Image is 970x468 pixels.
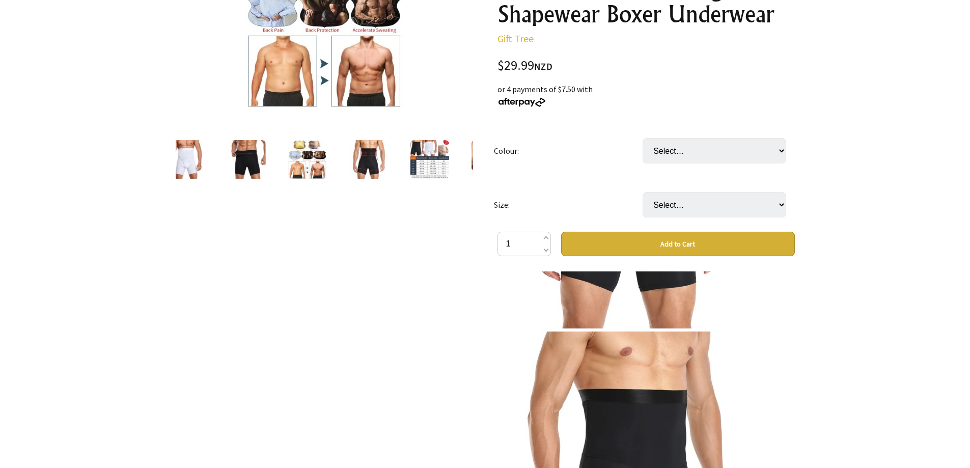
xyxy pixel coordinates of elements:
button: Add to Cart [561,232,795,256]
img: Men Tummy Control Compression Shorts - High Waist Trainer Slimming Shapewear Boxer Underwear [227,140,265,179]
span: NZD [534,61,552,72]
td: Colour: [494,124,643,178]
div: $29.99 [497,59,795,73]
div: or 4 payments of $7.50 with [497,83,795,107]
td: Size: [494,178,643,232]
img: Men Tummy Control Compression Shorts - High Waist Trainer Slimming Shapewear Boxer Underwear [165,140,204,179]
img: Afterpay [497,98,546,107]
img: Men Tummy Control Compression Shorts - High Waist Trainer Slimming Shapewear Boxer Underwear [471,140,510,179]
img: Men Tummy Control Compression Shorts - High Waist Trainer Slimming Shapewear Boxer Underwear [410,140,449,179]
img: Men Tummy Control Compression Shorts - High Waist Trainer Slimming Shapewear Boxer Underwear [349,140,387,179]
a: Gift Tree [497,32,534,45]
img: Men Tummy Control Compression Shorts - High Waist Trainer Slimming Shapewear Boxer Underwear [288,140,326,179]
